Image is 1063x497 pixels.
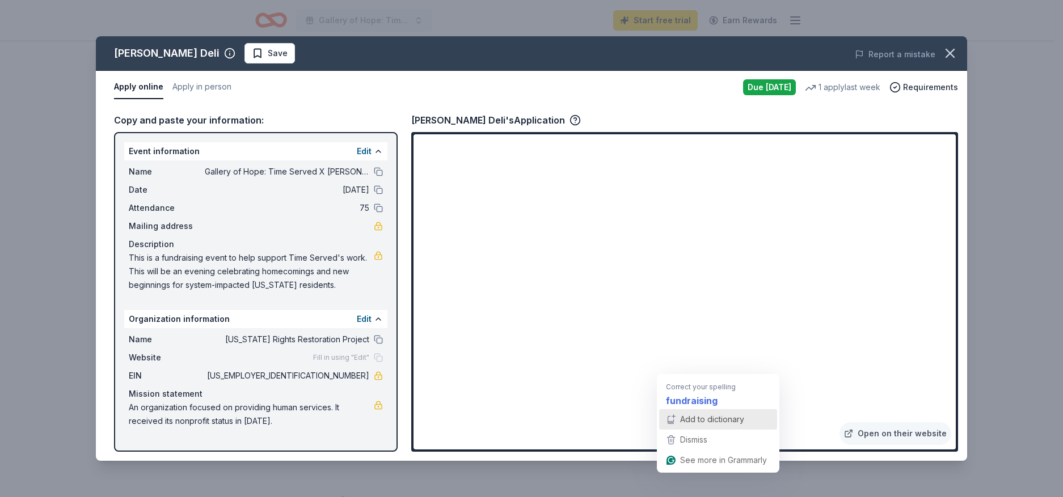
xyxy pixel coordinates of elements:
div: Due [DATE] [743,79,796,95]
span: Date [129,183,205,197]
div: 1 apply last week [805,80,880,94]
a: Open on their website [840,422,951,445]
div: Organization information [124,310,387,328]
span: [US_STATE] Rights Restoration Project [205,333,369,346]
span: Name [129,165,205,179]
span: An organization focused on providing human services. It received its nonprofit status in [DATE]. [129,401,374,428]
div: Description [129,237,383,251]
button: Save [244,43,295,63]
div: [PERSON_NAME] Deli [114,44,220,62]
div: Event information [124,142,387,160]
span: This is a fundraising event to help support Time Served's work. This will be an evening celebrati... [129,251,374,292]
iframe: To enrich screen reader interactions, please activate Accessibility in Grammarly extension settings [414,134,956,449]
button: Report a mistake [855,48,935,61]
div: Mission statement [129,387,383,401]
div: [PERSON_NAME] Deli's Application [411,113,581,128]
span: Website [129,351,205,364]
span: Requirements [903,80,958,94]
span: Attendance [129,201,205,215]
span: 75 [205,201,369,215]
button: Edit [357,312,372,326]
span: Fill in using "Edit" [313,353,369,362]
span: EIN [129,369,205,383]
span: Save [268,46,288,60]
button: Edit [357,145,372,158]
span: [DATE] [205,183,369,197]
button: Apply online [114,75,163,99]
div: Copy and paste your information: [114,113,398,128]
button: Apply in person [172,75,231,99]
span: [US_EMPLOYER_IDENTIFICATION_NUMBER] [205,369,369,383]
button: Requirements [889,80,958,94]
span: Name [129,333,205,346]
span: Mailing address [129,219,205,233]
span: Gallery of Hope: Time Served X [PERSON_NAME] Studio [205,165,369,179]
